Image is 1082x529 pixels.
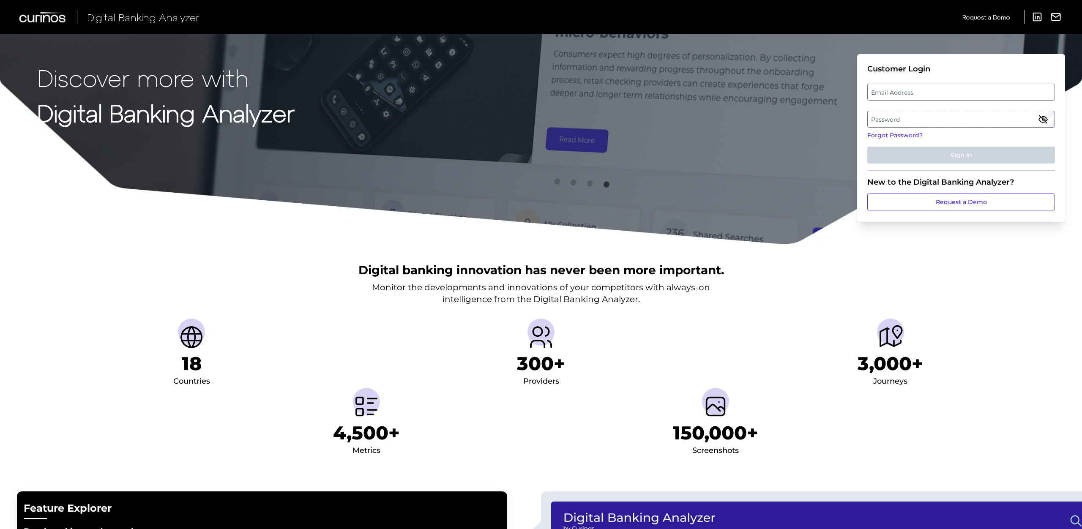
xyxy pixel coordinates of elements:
h1: 150,000+ [673,422,758,444]
div: Journeys [873,375,907,388]
div: Countries [173,375,210,388]
img: Countries [178,324,205,351]
img: Journeys [877,324,904,351]
div: Screenshots [692,444,739,458]
img: Curinos [19,12,67,22]
p: Discover more with [37,64,295,91]
h1: 3,000+ [858,352,923,375]
img: Providers [527,324,555,351]
div: New to the Digital Banking Analyzer? [867,177,1055,187]
a: Request a Demo [962,10,1010,24]
h1: 4,500+ [333,422,400,444]
h1: 300+ [517,352,565,375]
h2: Feature Explorer [24,502,500,515]
div: Customer Login [867,64,1055,74]
p: Monitor the developments and innovations of your competitors with always-on intelligence from the... [372,281,710,305]
img: Screenshots [702,393,729,420]
img: Metrics [353,393,380,420]
h2: Digital banking innovation has never been more important. [358,262,724,278]
a: Forgot Password? [867,131,1055,140]
strong: Digital Banking Analyzer [37,98,295,127]
label: Email Address [868,85,1054,100]
button: Sign In [867,147,1055,164]
div: Metrics [352,444,380,458]
a: Request a Demo [867,194,1055,210]
span: Request a Demo [962,14,1010,21]
div: Providers [523,375,559,388]
span: Digital Banking Analyzer [87,11,199,23]
h1: 18 [182,352,202,375]
label: Password [868,112,1054,127]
